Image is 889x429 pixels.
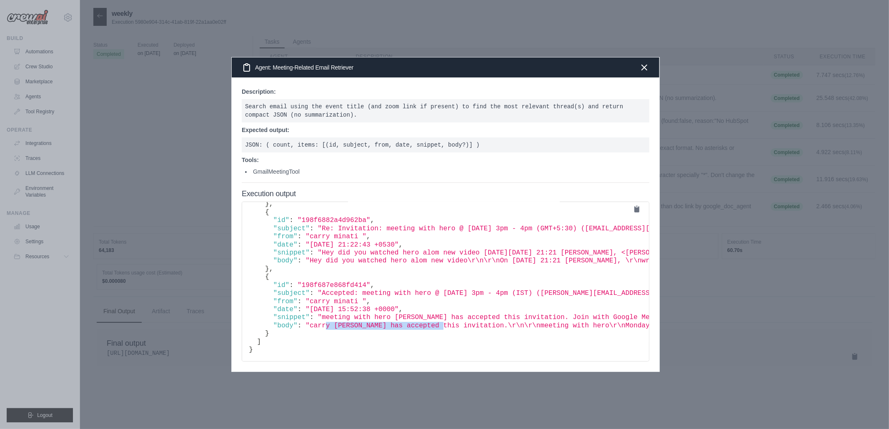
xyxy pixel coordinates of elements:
span: : [298,241,302,249]
span: : [310,225,314,232]
span: , [366,298,371,305]
span: { [265,209,269,216]
span: : [310,289,314,297]
pre: Search email using the event title (and zoom link if present) to find the most relevant thread(s)... [242,99,649,122]
span: "198f687e868fd414" [298,282,371,289]
span: : [289,282,293,289]
span: } [265,330,269,337]
span: : [310,249,314,257]
span: "subject" [273,289,309,297]
span: , [399,306,403,313]
h4: Execution output [242,190,649,199]
span: "body" [273,257,297,264]
span: : [298,322,302,329]
span: ] [257,338,261,346]
span: "198f6882a4d962ba" [298,217,371,224]
span: , [269,200,273,208]
span: , [399,241,403,249]
span: } [249,346,253,354]
strong: Description: [242,88,276,95]
li: GmailMeetingTool [245,167,649,176]
span: "[DATE] 21:22:43 +0530" [306,241,398,249]
span: "from" [273,298,297,305]
span: : [289,217,293,224]
span: : [310,314,314,321]
span: "Accepted: meeting with hero @ [DATE] 3pm - 4pm (IST) ([PERSON_NAME][EMAIL_ADDRESS][DOMAIN_NAME])" [318,289,714,297]
span: "snippet" [273,314,309,321]
pre: JSON: ( count, items: [(id, subject, from, date, snippet, body?)] ) [242,137,649,152]
span: } [265,200,269,208]
span: "id" [273,217,289,224]
span: } [265,265,269,273]
span: "Re: Invitation: meeting with hero @ [DATE] 3pm - 4pm (GMT+5:30) ([EMAIL_ADDRESS][DOMAIN_NAME])" [318,225,706,232]
span: "from" [273,233,297,240]
span: "snippet" [273,249,309,257]
span: , [366,233,371,240]
span: "[DATE] 15:52:38 +0000" [306,306,398,313]
span: : [298,233,302,240]
h3: Agent: Meeting-Related Email Retriever [242,62,353,72]
span: , [371,217,375,224]
span: "id" [273,282,289,289]
span: : [298,298,302,305]
strong: Expected output: [242,127,289,133]
span: , [269,265,273,273]
strong: Tools: [242,157,259,163]
span: "carry minati " [306,233,366,240]
span: , [371,282,375,289]
span: "date" [273,241,297,249]
span: : [298,306,302,313]
span: { [265,273,269,281]
span: "date" [273,306,297,313]
span: "subject" [273,225,309,232]
span: "body" [273,322,297,329]
span: "carry minati " [306,298,366,305]
span: : [298,257,302,264]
